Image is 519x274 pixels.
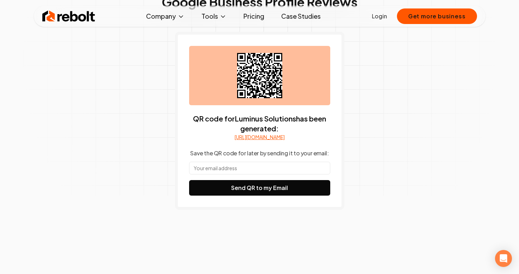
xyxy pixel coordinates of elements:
a: Case Studies [276,9,326,23]
button: Company [140,9,190,23]
button: Get more business [397,8,477,24]
a: Pricing [238,9,270,23]
button: Tools [196,9,232,23]
button: Send QR to my Email [189,180,330,196]
img: Rebolt Logo [42,9,95,23]
p: QR code for Luminus Solutions has been generated: [189,114,330,133]
a: Login [372,12,387,20]
a: [URL][DOMAIN_NAME] [235,133,285,141]
div: Open Intercom Messenger [495,250,512,267]
input: Your email address [189,162,330,174]
p: Save the QR code for later by sending it to your email: [190,149,328,157]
